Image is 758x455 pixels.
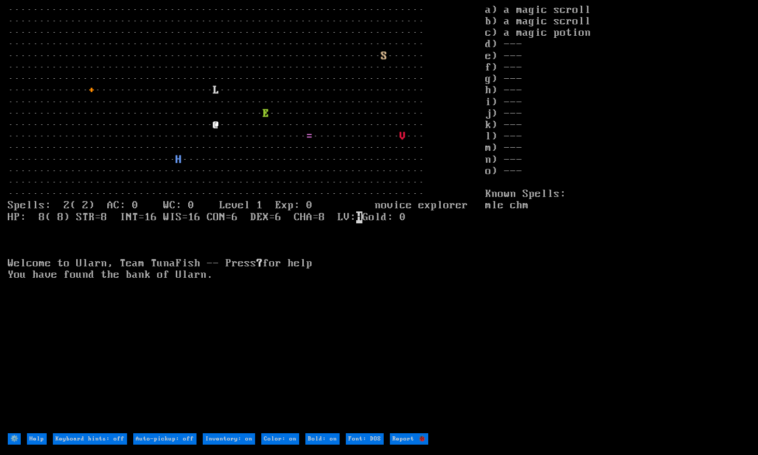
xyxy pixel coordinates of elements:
font: H [176,154,182,166]
input: Bold: on [305,433,340,445]
b: ? [257,258,263,269]
font: S [381,50,387,62]
input: Font: DOS [346,433,384,445]
input: Help [27,433,47,445]
mark: H [356,211,362,223]
stats: a) a magic scroll b) a magic scroll c) a magic potion d) --- e) --- f) --- g) --- h) --- i) --- j... [485,5,751,432]
font: L [213,84,219,96]
font: E [263,108,269,120]
input: ⚙️ [8,433,21,445]
font: @ [213,119,219,131]
input: Color: on [261,433,299,445]
larn: ··································································· ·····························... [8,5,485,432]
input: Auto-pickup: off [133,433,196,445]
input: Report 🐞 [390,433,428,445]
input: Inventory: on [203,433,255,445]
font: V [400,131,406,143]
input: Keyboard hints: off [53,433,127,445]
font: = [306,131,313,143]
font: + [89,84,95,96]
